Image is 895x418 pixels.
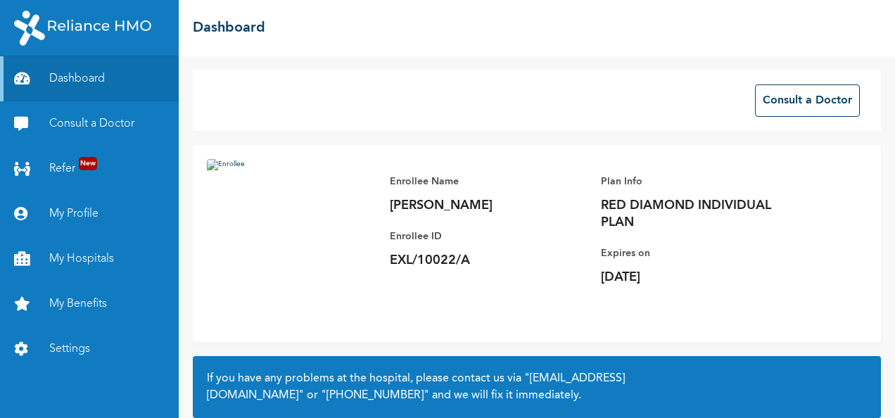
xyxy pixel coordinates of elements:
p: Expires on [601,245,798,262]
p: EXL/10022/A [390,252,587,269]
p: [PERSON_NAME] [390,197,587,214]
a: "[PHONE_NUMBER]" [321,390,429,401]
p: Enrollee Name [390,173,587,190]
h2: If you have any problems at the hospital, please contact us via or and we will fix it immediately. [207,370,867,404]
span: New [79,157,97,170]
h2: Dashboard [193,18,265,39]
p: RED DIAMOND INDIVIDUAL PLAN [601,197,798,231]
p: Enrollee ID [390,228,587,245]
img: RelianceHMO's Logo [14,11,151,46]
button: Consult a Doctor [755,84,860,117]
p: [DATE] [601,269,798,286]
p: Plan Info [601,173,798,190]
img: Enrollee [207,159,376,328]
